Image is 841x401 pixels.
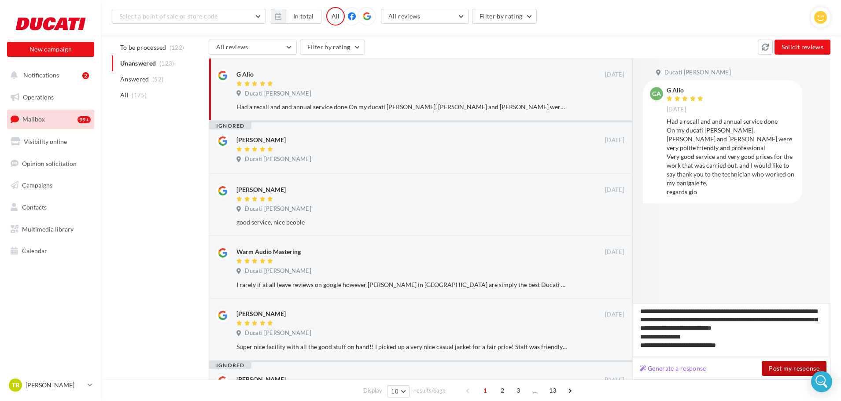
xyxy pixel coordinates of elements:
a: TB [PERSON_NAME] [7,377,94,394]
span: Ducati [PERSON_NAME] [245,205,311,213]
div: Super nice facility with all the good stuff on hand!! I picked up a very nice casual jacket for a... [236,342,567,351]
span: (175) [132,92,147,99]
span: Mailbox [22,115,45,123]
span: To be processed [120,43,166,52]
div: good service, nice people [236,218,567,227]
span: Contacts [22,203,47,211]
div: [PERSON_NAME] [236,185,286,194]
div: 99+ [77,116,91,123]
button: Post my response [762,361,826,376]
span: [DATE] [605,71,624,79]
button: In total [286,9,321,24]
span: 2 [495,383,509,397]
button: New campaign [7,42,94,57]
span: GA [652,89,661,98]
span: Calendar [22,247,47,254]
span: [DATE] [605,248,624,256]
button: In total [271,9,321,24]
div: [PERSON_NAME] [236,309,286,318]
span: Opinion solicitation [22,159,77,167]
a: Mailbox99+ [5,110,96,129]
a: Calendar [5,242,96,260]
div: Had a recall and and annual service done On my ducati [PERSON_NAME], [PERSON_NAME] and [PERSON_NA... [236,103,567,111]
span: Select a point of sale or store code [119,12,218,20]
span: ... [528,383,542,397]
span: Multimedia library [22,225,74,233]
span: All reviews [388,12,420,20]
a: Visibility online [5,132,96,151]
button: Filter by rating [472,9,537,24]
span: Campaigns [22,181,52,189]
span: results/page [414,386,446,395]
span: 13 [546,383,560,397]
span: [DATE] [605,376,624,384]
div: ignored [209,122,251,129]
span: 10 [391,388,398,395]
div: [PERSON_NAME] [236,136,286,144]
a: Opinion solicitation [5,155,96,173]
span: Display [363,386,382,395]
span: [DATE] [605,186,624,194]
span: (52) [152,76,163,83]
span: 1 [478,383,492,397]
button: All reviews [209,40,297,55]
button: 10 [387,385,409,397]
div: 2 [82,72,89,79]
a: Multimedia library [5,220,96,239]
div: I rarely if at all leave reviews on google however [PERSON_NAME] in [GEOGRAPHIC_DATA] are simply ... [236,280,567,289]
button: Filter by rating [300,40,365,55]
span: Ducati [PERSON_NAME] [664,69,731,77]
span: Answered [120,75,149,84]
button: Generate a response [636,363,710,374]
span: TB [12,381,19,390]
span: Ducati [PERSON_NAME] [245,90,311,98]
div: [PERSON_NAME] [236,375,286,384]
div: All [326,7,345,26]
span: Visibility online [24,138,67,145]
span: All [120,91,129,99]
a: Contacts [5,198,96,217]
p: [PERSON_NAME] [26,381,84,390]
a: Campaigns [5,176,96,195]
span: Ducati [PERSON_NAME] [245,155,311,163]
div: Had a recall and and annual service done On my ducati [PERSON_NAME], [PERSON_NAME] and [PERSON_NA... [667,117,795,196]
div: Warm Audio Mastering [236,247,301,256]
span: [DATE] [605,136,624,144]
button: All reviews [381,9,469,24]
span: Ducati [PERSON_NAME] [245,267,311,275]
span: Ducati [PERSON_NAME] [245,329,311,337]
button: Solicit reviews [775,40,830,55]
div: ignored [209,362,251,369]
span: [DATE] [605,311,624,319]
span: Operations [23,93,54,101]
span: Notifications [23,71,59,79]
div: G Alio [667,87,705,93]
a: Operations [5,88,96,107]
span: [DATE] [667,106,686,114]
button: Notifications 2 [5,66,92,85]
span: 3 [511,383,525,397]
span: (122) [170,44,184,51]
button: Select a point of sale or store code [112,9,266,24]
div: G Alio [236,70,254,79]
span: All reviews [216,43,248,51]
div: Open Intercom Messenger [811,371,832,392]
